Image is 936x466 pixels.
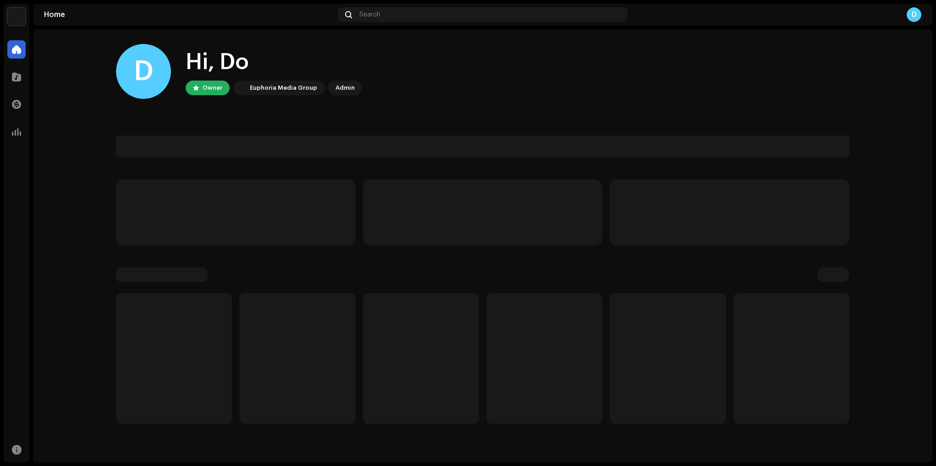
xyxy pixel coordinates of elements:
[907,7,921,22] div: D
[44,11,334,18] div: Home
[359,11,380,18] span: Search
[250,82,317,93] div: Euphoria Media Group
[235,82,246,93] img: de0d2825-999c-4937-b35a-9adca56ee094
[203,82,222,93] div: Owner
[186,48,362,77] div: Hi, Do
[336,82,355,93] div: Admin
[116,44,171,99] div: D
[7,7,26,26] img: de0d2825-999c-4937-b35a-9adca56ee094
